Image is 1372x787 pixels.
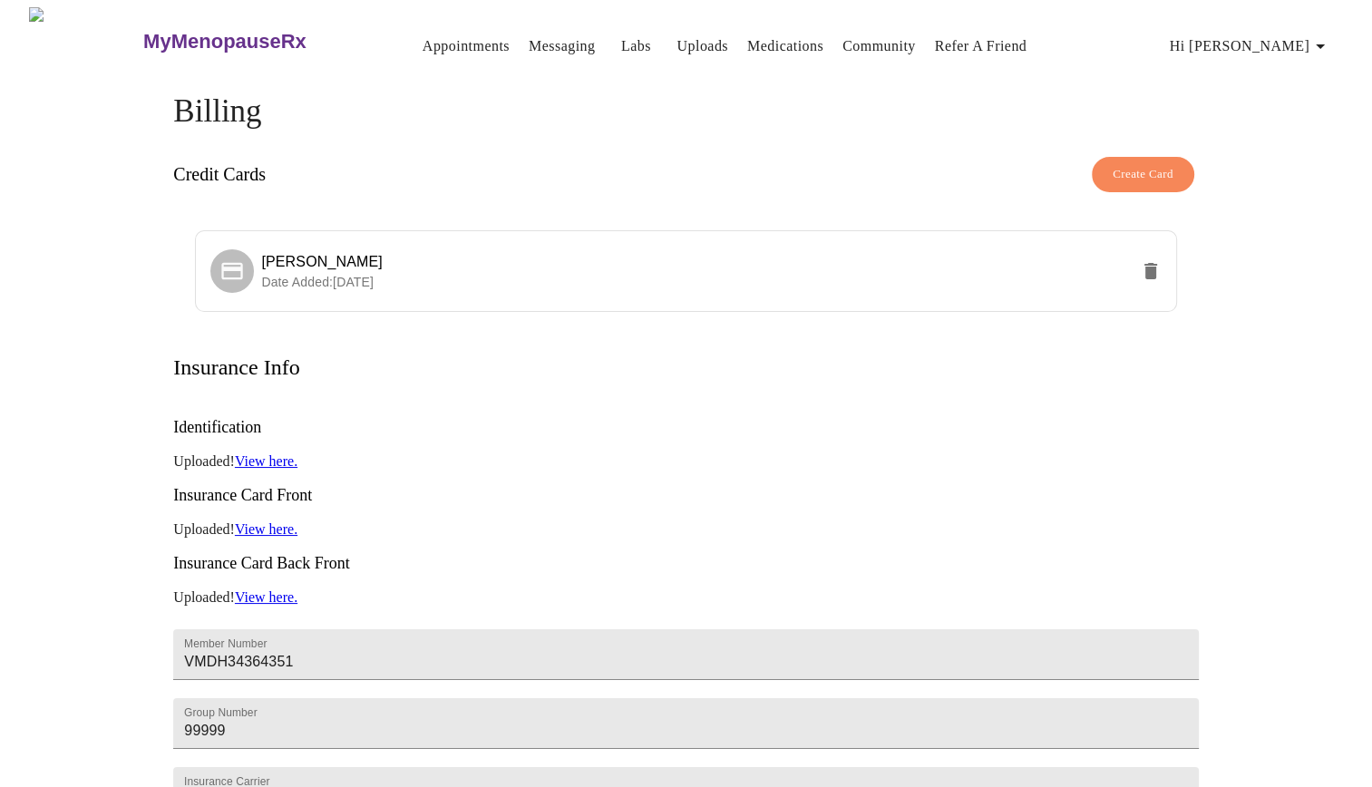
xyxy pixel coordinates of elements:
[173,355,299,380] h3: Insurance Info
[935,34,1027,59] a: Refer a Friend
[1092,157,1194,192] button: Create Card
[173,554,1198,573] h3: Insurance Card Back Front
[747,34,823,59] a: Medications
[235,453,297,469] a: View here.
[740,28,831,64] button: Medications
[928,28,1035,64] button: Refer a Friend
[669,28,735,64] button: Uploads
[1129,249,1173,293] button: delete
[235,589,297,605] a: View here.
[423,34,510,59] a: Appointments
[173,164,266,185] h3: Credit Cards
[173,453,1198,470] p: Uploaded!
[173,93,1198,130] h4: Billing
[261,254,383,269] span: [PERSON_NAME]
[143,30,307,53] h3: MyMenopauseRx
[261,275,374,289] span: Date Added: [DATE]
[235,521,297,537] a: View here.
[29,7,141,75] img: MyMenopauseRx Logo
[676,34,728,59] a: Uploads
[621,34,651,59] a: Labs
[529,34,595,59] a: Messaging
[173,418,1198,437] h3: Identification
[835,28,923,64] button: Community
[607,28,665,64] button: Labs
[1113,164,1173,185] span: Create Card
[521,28,602,64] button: Messaging
[173,486,1198,505] h3: Insurance Card Front
[1163,28,1338,64] button: Hi [PERSON_NAME]
[415,28,517,64] button: Appointments
[173,521,1198,538] p: Uploaded!
[173,589,1198,606] p: Uploaded!
[842,34,916,59] a: Community
[1170,34,1331,59] span: Hi [PERSON_NAME]
[141,10,379,73] a: MyMenopauseRx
